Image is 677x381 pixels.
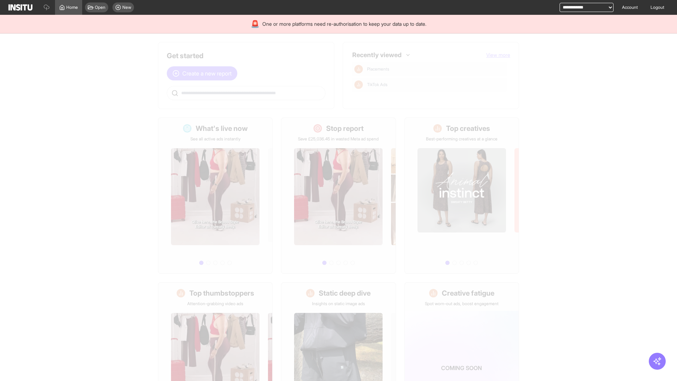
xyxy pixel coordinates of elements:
span: Home [66,5,78,10]
span: New [122,5,131,10]
span: One or more platforms need re-authorisation to keep your data up to date. [262,20,426,28]
div: 🚨 [251,19,260,29]
span: Open [95,5,105,10]
img: Logo [8,4,32,11]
